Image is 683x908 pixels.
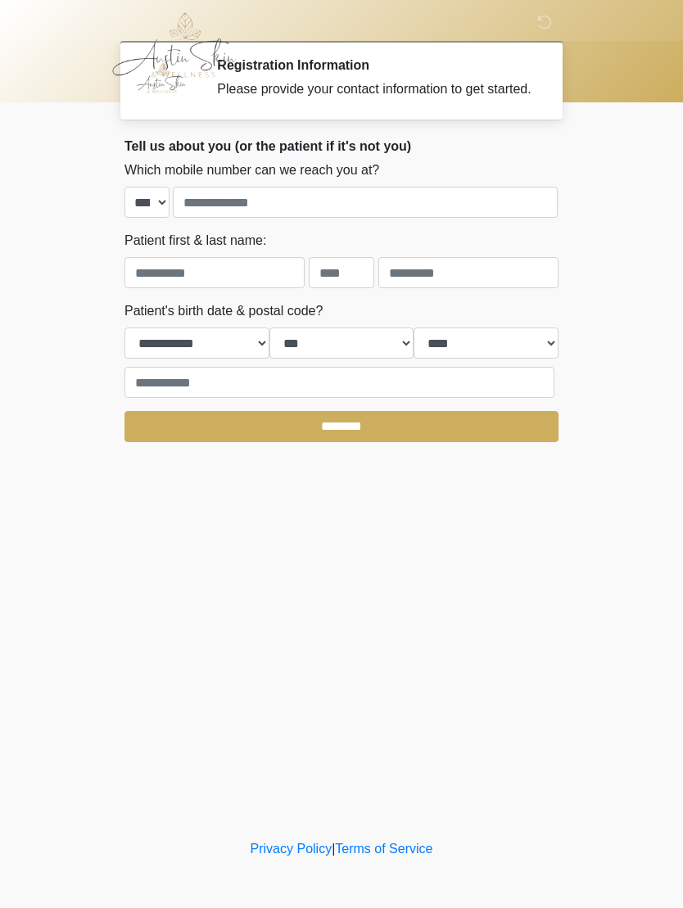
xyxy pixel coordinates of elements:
[251,842,332,856] a: Privacy Policy
[108,12,253,78] img: Austin Skin & Wellness Logo
[124,160,379,180] label: Which mobile number can we reach you at?
[124,301,323,321] label: Patient's birth date & postal code?
[124,231,266,251] label: Patient first & last name:
[124,138,559,154] h2: Tell us about you (or the patient if it's not you)
[335,842,432,856] a: Terms of Service
[332,842,335,856] a: |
